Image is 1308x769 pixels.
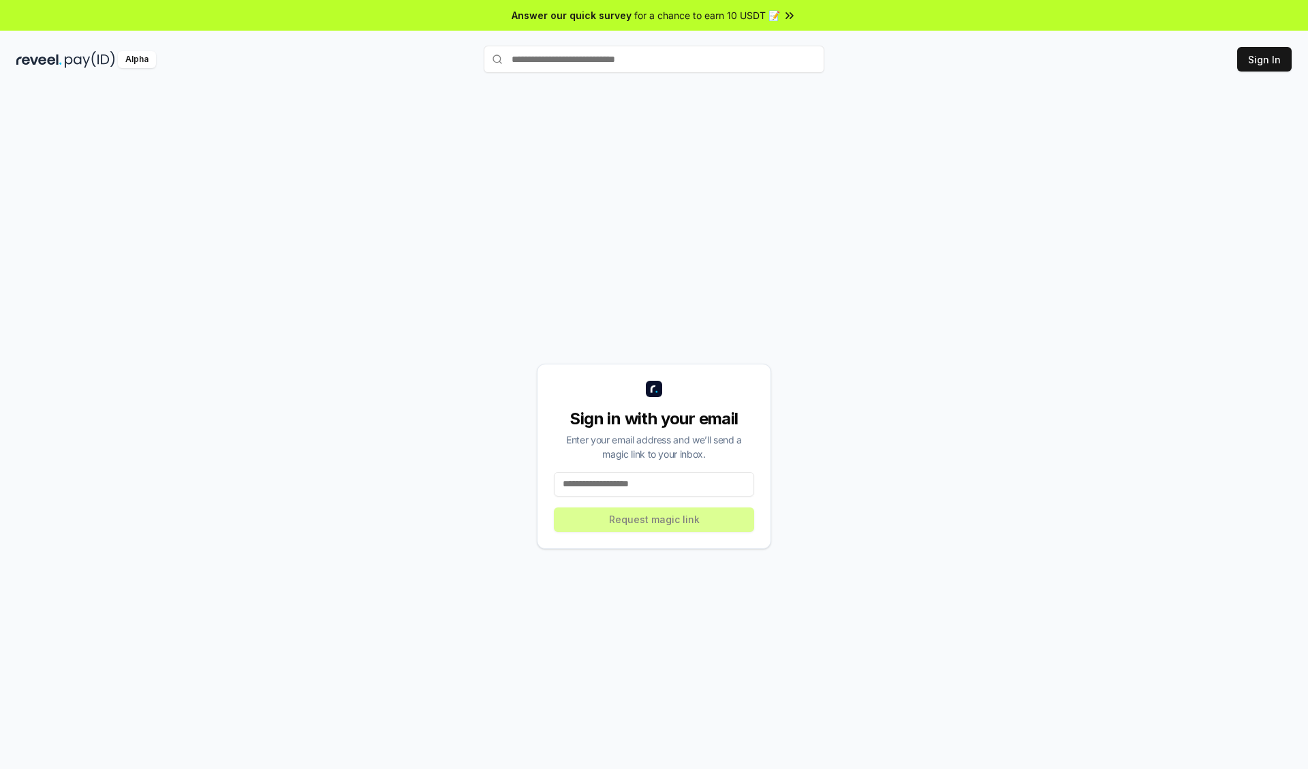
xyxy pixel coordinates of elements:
div: Sign in with your email [554,408,754,430]
span: Answer our quick survey [512,8,632,22]
button: Sign In [1237,47,1292,72]
img: reveel_dark [16,51,62,68]
div: Enter your email address and we’ll send a magic link to your inbox. [554,433,754,461]
span: for a chance to earn 10 USDT 📝 [634,8,780,22]
img: logo_small [646,381,662,397]
img: pay_id [65,51,115,68]
div: Alpha [118,51,156,68]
